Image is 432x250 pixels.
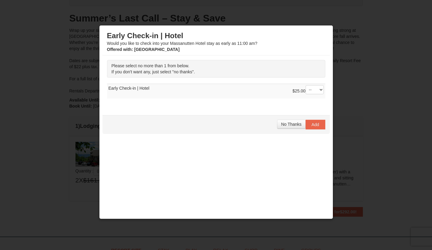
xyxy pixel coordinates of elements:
[107,47,180,52] strong: : [GEOGRAPHIC_DATA]
[112,69,195,74] span: If you don't want any, just select "no thanks".
[312,122,319,127] span: Add
[107,31,325,40] h3: Early Check-in | Hotel
[306,120,325,129] button: Add
[107,84,325,98] td: Early Check-in | Hotel
[112,63,189,68] span: Please select no more than 1 from below.
[107,31,325,52] div: Would you like to check into your Massanutten Hotel stay as early as 11:00 am?
[293,85,324,97] div: $25.00
[277,120,305,129] button: No Thanks
[281,122,301,127] span: No Thanks
[107,47,132,52] span: Offered with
